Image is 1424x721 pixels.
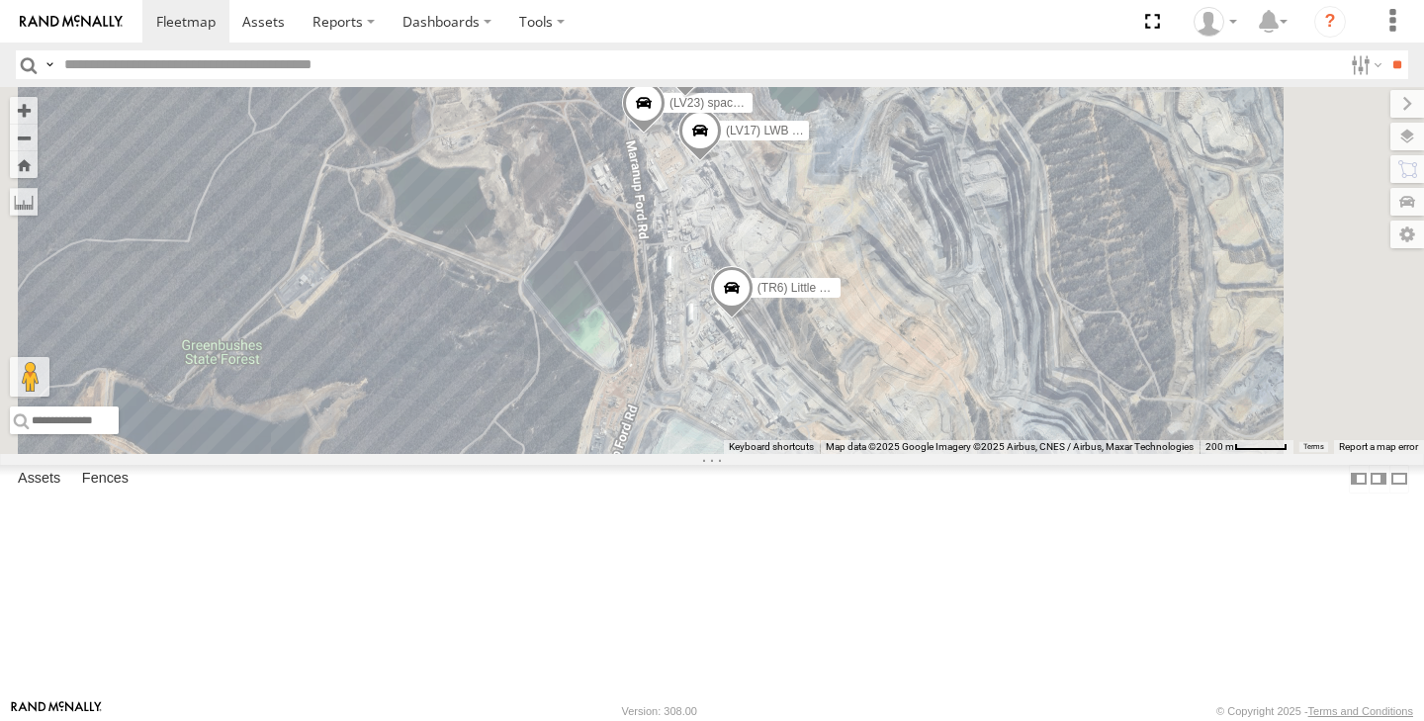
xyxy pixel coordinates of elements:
img: rand-logo.svg [20,15,123,29]
label: Hide Summary Table [1389,465,1409,494]
button: Zoom out [10,124,38,151]
span: (LV17) LWB Musso [726,124,827,137]
a: Terms (opens in new tab) [1303,443,1324,451]
label: Assets [8,465,70,493]
i: ? [1314,6,1346,38]
a: Terms and Conditions [1308,705,1413,717]
label: Search Filter Options [1343,50,1385,79]
label: Dock Summary Table to the Left [1349,465,1369,494]
div: Cody Roberts [1187,7,1244,37]
label: Measure [10,188,38,216]
button: Map scale: 200 m per 50 pixels [1200,440,1293,454]
button: Drag Pegman onto the map to open Street View [10,357,49,397]
button: Zoom in [10,97,38,124]
button: Zoom Home [10,151,38,178]
span: Map data ©2025 Google Imagery ©2025 Airbus, CNES / Airbus, Maxar Technologies [826,441,1194,452]
a: Visit our Website [11,701,102,721]
a: Report a map error [1339,441,1418,452]
span: (TR6) Little Tipper [757,281,852,295]
label: Map Settings [1390,221,1424,248]
div: © Copyright 2025 - [1216,705,1413,717]
label: Fences [72,465,138,493]
span: 200 m [1205,441,1234,452]
label: Dock Summary Table to the Right [1369,465,1388,494]
div: Version: 308.00 [622,705,697,717]
button: Keyboard shortcuts [729,440,814,454]
label: Search Query [42,50,57,79]
span: (LV23) space cab triton [669,96,791,110]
